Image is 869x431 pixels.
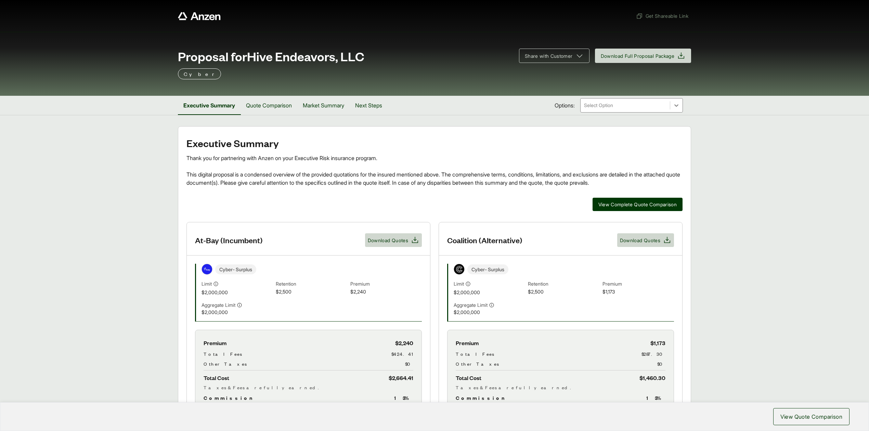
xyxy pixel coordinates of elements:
[202,309,273,316] span: $2,000,000
[602,280,674,288] span: Premium
[276,288,347,296] span: $2,500
[204,338,226,348] span: Premium
[528,280,599,288] span: Retention
[467,264,508,274] span: Cyber - Surplus
[405,360,413,367] span: $0
[646,394,665,402] span: 13 %
[633,10,691,22] button: Get Shareable Link
[365,233,422,247] button: Download Quotes
[389,373,413,382] span: $2,664.41
[525,52,573,60] span: Share with Customer
[204,350,242,357] span: Total Fees
[178,96,241,115] button: Executive Summary
[639,373,665,382] span: $1,460.30
[241,96,297,115] button: Quote Comparison
[593,198,683,211] button: View Complete Quote Comparison
[456,373,481,382] span: Total Cost
[204,373,229,382] span: Total Cost
[368,237,408,244] span: Download Quotes
[204,360,247,367] span: Other Taxes
[178,12,221,20] a: Anzen website
[204,394,256,402] span: Commission
[602,288,674,296] span: $1,173
[598,201,677,208] span: View Complete Quote Comparison
[350,288,422,296] span: $2,240
[636,12,688,19] span: Get Shareable Link
[195,235,263,245] h3: At-Bay (Incumbent)
[391,350,413,357] span: $424.41
[555,101,575,109] span: Options:
[394,394,413,402] span: 13 %
[456,384,665,391] div: Taxes & Fees are fully earned.
[650,338,665,348] span: $1,173
[519,49,589,63] button: Share with Customer
[454,301,488,309] span: Aggregate Limit
[454,264,464,274] img: Coalition
[350,96,388,115] button: Next Steps
[620,237,660,244] span: Download Quotes
[186,138,683,148] h2: Executive Summary
[454,289,525,296] span: $2,000,000
[215,264,256,274] span: Cyber - Surplus
[276,280,347,288] span: Retention
[456,338,479,348] span: Premium
[595,49,691,63] button: Download Full Proposal Package
[202,301,235,309] span: Aggregate Limit
[456,394,508,402] span: Commission
[202,264,212,274] img: At-Bay
[204,384,413,391] div: Taxes & Fees are fully earned.
[178,49,364,63] span: Proposal for Hive Endeavors, LLC
[454,309,525,316] span: $2,000,000
[202,289,273,296] span: $2,000,000
[350,280,422,288] span: Premium
[454,280,464,287] span: Limit
[202,280,212,287] span: Limit
[456,350,494,357] span: Total Fees
[773,408,849,425] button: View Quote Comparison
[641,350,665,357] span: $287.30
[657,360,665,367] span: $0
[617,233,674,247] button: Download Quotes
[297,96,350,115] button: Market Summary
[395,338,413,348] span: $2,240
[447,235,522,245] h3: Coalition (Alternative)
[186,154,683,187] div: Thank you for partnering with Anzen on your Executive Risk insurance program. This digital propos...
[184,70,215,78] p: Cyber
[528,288,599,296] span: $2,500
[601,52,675,60] span: Download Full Proposal Package
[780,413,842,421] span: View Quote Comparison
[456,360,499,367] span: Other Taxes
